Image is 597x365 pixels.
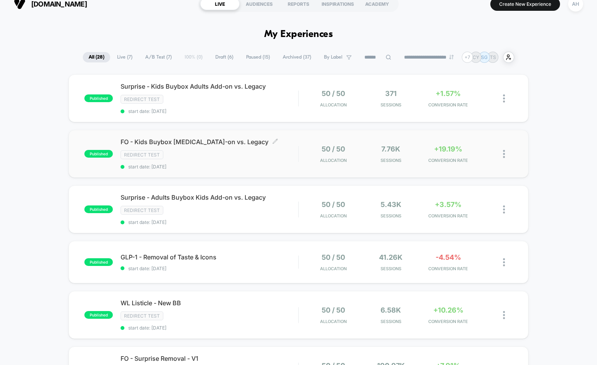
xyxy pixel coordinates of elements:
img: close [503,150,505,158]
span: Redirect Test [121,95,163,104]
span: published [84,258,113,266]
span: -4.54% [436,253,461,261]
span: FO - Kids Buybox [MEDICAL_DATA]-on vs. Legacy [121,138,298,146]
span: CONVERSION RATE [421,213,475,219]
span: WL Listicle - New BB [121,299,298,307]
img: end [449,55,454,59]
span: 50 / 50 [322,89,345,98]
span: Sessions [364,102,418,108]
span: 50 / 50 [322,306,345,314]
h1: My Experiences [264,29,333,40]
span: 50 / 50 [322,200,345,209]
span: Draft ( 6 ) [210,52,239,62]
span: CONVERSION RATE [421,319,475,324]
span: Sessions [364,319,418,324]
p: CY [473,54,479,60]
span: All ( 28 ) [83,52,110,62]
span: GLP-1 - Removal of Taste & Icons [121,253,298,261]
div: + 7 [462,52,473,63]
span: 50 / 50 [322,145,345,153]
span: start date: [DATE] [121,325,298,331]
span: CONVERSION RATE [421,266,475,271]
span: 7.76k [381,145,400,153]
span: Redirect Test [121,150,163,159]
span: published [84,94,113,102]
span: Allocation [320,266,347,271]
span: Allocation [320,319,347,324]
span: FO - Surprise Removal - V1 [121,355,298,362]
span: 5.43k [381,200,401,209]
span: CONVERSION RATE [421,158,475,163]
span: Sessions [364,158,418,163]
span: published [84,311,113,319]
span: Allocation [320,158,347,163]
p: TS [490,54,496,60]
span: By Label [324,54,342,60]
p: SG [481,54,488,60]
span: Surprise - Kids Buybox Adults Add-on vs. Legacy [121,82,298,90]
span: 50 / 50 [322,253,345,261]
span: Sessions [364,266,418,271]
img: close [503,311,505,319]
span: 6.58k [381,306,401,314]
img: close [503,258,505,266]
span: 41.26k [379,253,402,261]
span: Redirect Test [121,206,163,215]
span: start date: [DATE] [121,219,298,225]
img: close [503,205,505,214]
span: published [84,150,113,158]
span: +19.19% [434,145,462,153]
span: CONVERSION RATE [421,102,475,108]
span: +10.26% [433,306,463,314]
span: published [84,205,113,213]
img: close [503,94,505,103]
span: Paused ( 15 ) [240,52,276,62]
span: +3.57% [435,200,461,209]
span: Allocation [320,213,347,219]
span: Allocation [320,102,347,108]
span: start date: [DATE] [121,164,298,170]
span: Redirect Test [121,311,163,320]
span: Live ( 7 ) [111,52,138,62]
span: 371 [385,89,397,98]
span: Surprise - Adults Buybox Kids Add-on vs. Legacy [121,193,298,201]
span: Sessions [364,213,418,219]
span: A/B Test ( 7 ) [139,52,178,62]
span: start date: [DATE] [121,108,298,114]
span: +1.57% [436,89,461,98]
span: start date: [DATE] [121,266,298,271]
span: Archived ( 37 ) [277,52,317,62]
